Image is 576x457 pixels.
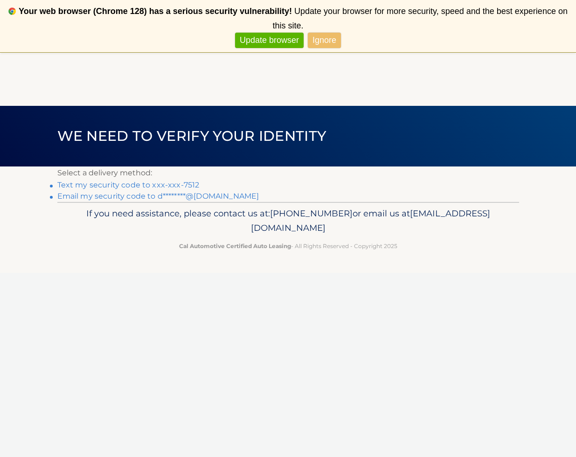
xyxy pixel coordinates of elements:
span: Update your browser for more security, speed and the best experience on this site. [272,7,567,30]
p: Select a delivery method: [57,166,519,180]
strong: Cal Automotive Certified Auto Leasing [179,242,291,249]
a: Email my security code to d********@[DOMAIN_NAME] [57,192,259,201]
p: If you need assistance, please contact us at: or email us at [63,206,513,236]
b: Your web browser (Chrome 128) has a serious security vulnerability! [19,7,292,16]
a: Update browser [235,33,304,48]
span: [PHONE_NUMBER] [270,208,353,219]
a: Ignore [308,33,341,48]
span: We need to verify your identity [57,127,326,145]
p: - All Rights Reserved - Copyright 2025 [63,241,513,251]
a: Text my security code to xxx-xxx-7512 [57,180,200,189]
